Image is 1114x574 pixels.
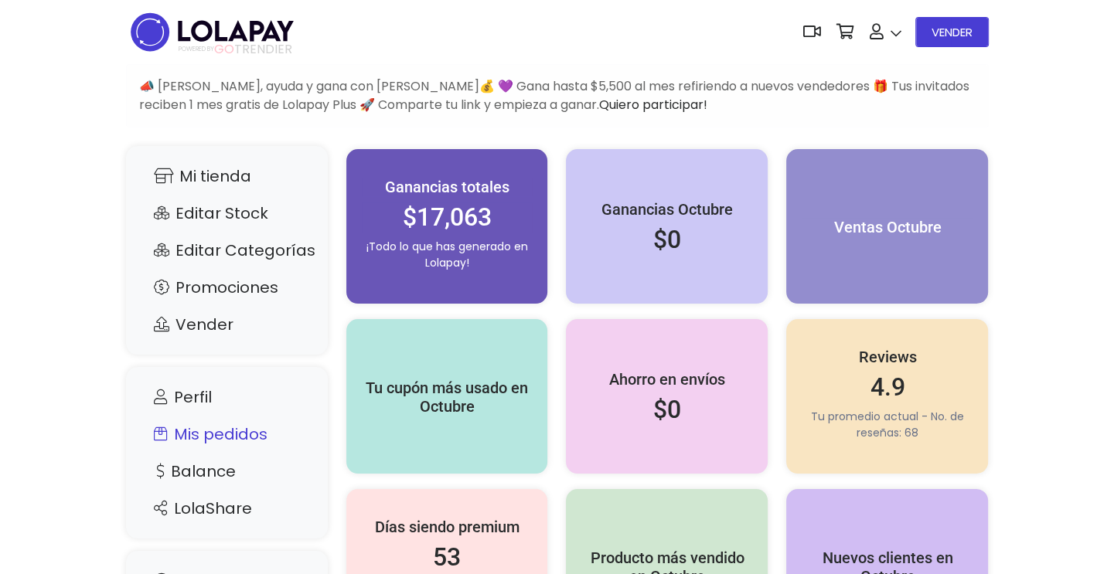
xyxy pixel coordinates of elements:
a: Editar Categorías [141,236,312,265]
a: Mis pedidos [141,419,312,449]
h2: 4.9 [802,372,973,402]
h5: Días siendo premium [362,518,533,536]
h5: Ventas Octubre [802,218,973,236]
h5: Tu cupón más usado en Octubre [362,379,533,416]
a: Mi tienda [141,161,312,191]
a: Vender [141,310,312,339]
h2: $17,063 [362,202,533,232]
img: logo [126,8,298,56]
a: Quiero participar! [599,96,707,114]
a: Perfil [141,382,312,412]
p: Tu promedio actual - No. de reseñas: 68 [802,409,973,441]
h5: Ganancias Octubre [581,200,752,219]
h5: Reviews [802,348,973,366]
span: GO [214,40,234,58]
a: Editar Stock [141,199,312,228]
a: LolaShare [141,494,312,523]
h5: Ganancias totales [362,178,533,196]
span: POWERED BY [179,45,214,53]
h5: Ahorro en envíos [581,370,752,389]
h2: $0 [581,395,752,424]
h2: 53 [362,542,533,572]
a: Balance [141,457,312,486]
a: Promociones [141,273,312,302]
p: ¡Todo lo que has generado en Lolapay! [362,239,533,271]
h2: $0 [581,225,752,254]
span: TRENDIER [179,42,292,56]
a: VENDER [915,17,989,47]
span: 📣 [PERSON_NAME], ayuda y gana con [PERSON_NAME]💰 💜 Gana hasta $5,500 al mes refiriendo a nuevos v... [139,77,969,114]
